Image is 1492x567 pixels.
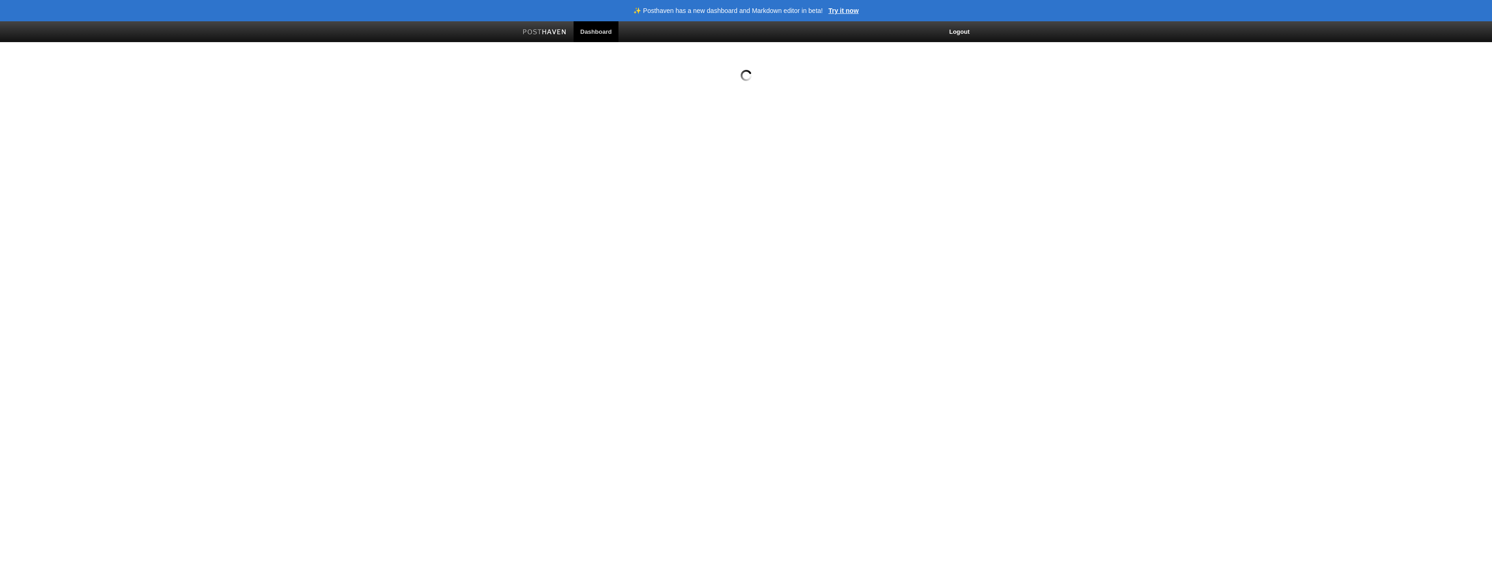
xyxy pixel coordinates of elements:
[574,21,619,42] a: Dashboard
[942,21,976,42] a: Logout
[741,70,752,81] img: Loading
[523,29,567,36] img: Posthaven-bar
[633,7,823,14] header: ✨ Posthaven has a new dashboard and Markdown editor in beta!
[828,7,858,14] a: Try it now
